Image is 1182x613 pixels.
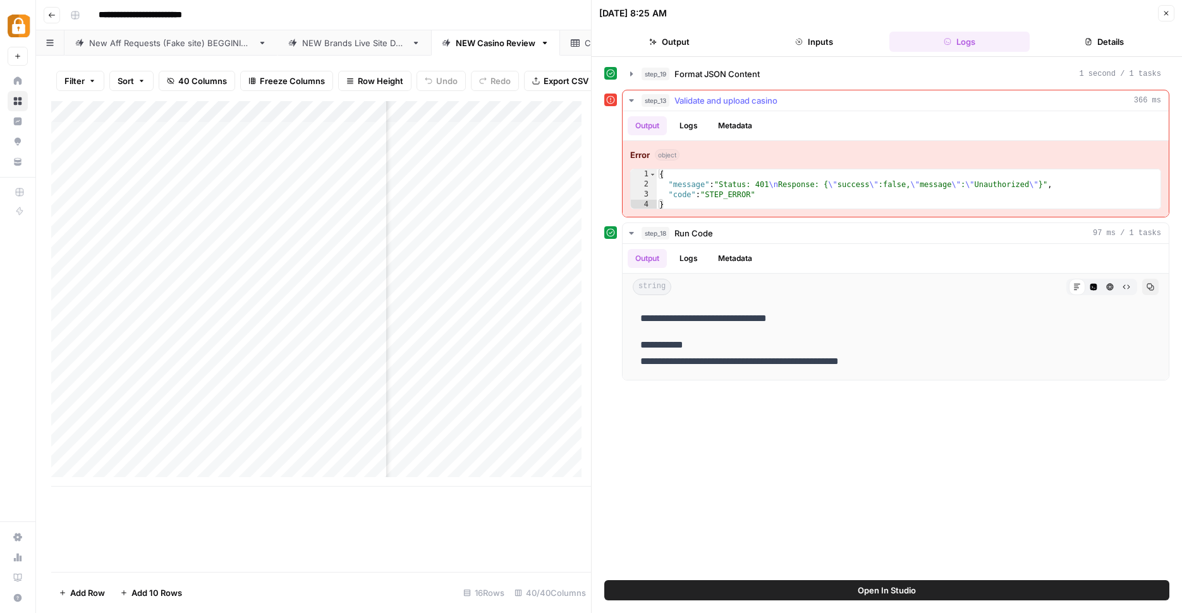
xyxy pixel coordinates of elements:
a: Usage [8,547,28,567]
div: 3 [631,190,657,200]
a: Insights [8,111,28,131]
button: Row Height [338,71,411,91]
span: Filter [64,75,85,87]
span: Format JSON Content [674,68,760,80]
span: Redo [490,75,511,87]
div: 40/40 Columns [509,583,591,603]
span: 1 second / 1 tasks [1079,68,1161,80]
button: Undo [417,71,466,91]
span: 97 ms / 1 tasks [1093,228,1161,239]
div: NEW Brands Live Site Data [302,37,406,49]
button: Help + Support [8,588,28,608]
button: 97 ms / 1 tasks [623,223,1169,243]
button: Output [599,32,740,52]
button: Workspace: Adzz [8,10,28,42]
span: Export CSV [544,75,588,87]
span: Freeze Columns [260,75,325,87]
div: 366 ms [623,111,1169,217]
button: Redo [471,71,519,91]
span: Toggle code folding, rows 1 through 4 [649,169,656,179]
span: Sort [118,75,134,87]
span: Undo [436,75,458,87]
span: Add Row [70,586,105,599]
button: 1 second / 1 tasks [623,64,1169,84]
a: Home [8,71,28,91]
button: Freeze Columns [240,71,333,91]
button: Logs [889,32,1030,52]
span: step_19 [642,68,669,80]
span: Run Code [674,227,713,240]
button: Filter [56,71,104,91]
a: Settings [8,527,28,547]
button: Metadata [710,249,760,268]
span: step_18 [642,227,669,240]
a: Browse [8,91,28,111]
a: Learning Hub [8,567,28,588]
button: Metadata [710,116,760,135]
button: 366 ms [623,90,1169,111]
span: step_13 [642,94,669,107]
a: Opportunities [8,131,28,152]
a: NEW Brands Live Site Data [277,30,431,56]
span: Row Height [358,75,403,87]
div: [DATE] 8:25 AM [599,7,667,20]
div: NEW Casino Review [456,37,535,49]
div: New Aff Requests (Fake site) BEGGINING [89,37,253,49]
div: 4 [631,200,657,210]
div: 97 ms / 1 tasks [623,244,1169,380]
a: New Aff Requests (Fake site) BEGGINING [64,30,277,56]
span: 40 Columns [178,75,227,87]
img: Adzz Logo [8,15,30,37]
div: Casino Review From Brand Sheet [585,37,716,49]
button: 40 Columns [159,71,235,91]
span: object [655,149,679,161]
span: 366 ms [1134,95,1161,106]
span: Add 10 Rows [131,586,182,599]
button: Sort [109,71,154,91]
div: 2 [631,179,657,190]
button: Open In Studio [604,580,1169,600]
a: Your Data [8,152,28,172]
button: Details [1035,32,1175,52]
button: Output [628,116,667,135]
div: 16 Rows [458,583,509,603]
button: Output [628,249,667,268]
button: Add 10 Rows [113,583,190,603]
button: Export CSV [524,71,597,91]
span: Open In Studio [858,584,916,597]
button: Logs [672,116,705,135]
button: Inputs [745,32,885,52]
a: Casino Review From Brand Sheet [560,30,741,56]
a: NEW Casino Review [431,30,560,56]
span: string [633,279,671,295]
strong: Error [630,149,650,161]
span: Validate and upload casino [674,94,777,107]
button: Add Row [51,583,113,603]
button: Logs [672,249,705,268]
div: 1 [631,169,657,179]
